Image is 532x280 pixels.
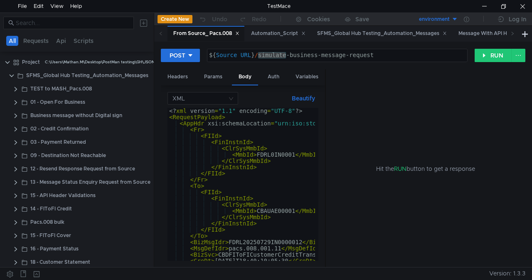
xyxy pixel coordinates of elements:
[400,12,458,26] button: environment
[376,164,475,173] span: Hit the button to get a response
[394,165,406,172] span: RUN
[197,69,229,85] div: Params
[6,36,18,46] button: All
[45,56,199,68] div: C:\Users\Mathan.M\Desktop\PostMan testing\GH\JSON File\TestMace\Project
[251,29,305,38] div: Automation_Script
[30,136,86,148] div: 03 - Payment Returned
[232,69,258,85] div: Body
[30,229,71,242] div: 15 - FIToFI Cover
[192,13,233,25] button: Undo
[475,49,512,62] button: RUN
[252,14,266,24] div: Redo
[212,14,227,24] div: Undo
[30,149,106,162] div: 09 - Destination Not Reachable
[54,36,69,46] button: Api
[30,122,89,135] div: 02 - Credit Confirmation
[261,69,286,85] div: Auth
[419,15,450,23] div: environment
[289,69,325,85] div: Variables
[30,109,122,122] div: Business message without Digital sign
[355,16,369,22] div: Save
[16,18,129,27] input: Search...
[30,162,135,175] div: 12 - Resend Response Request from Source
[288,93,318,103] button: Beautify
[307,14,330,24] div: Cookies
[173,29,239,38] div: From Source_ Pacs.008
[458,29,529,38] div: Message With API Header
[30,216,64,228] div: Pacs.008 bulk
[233,13,272,25] button: Redo
[71,36,96,46] button: Scripts
[26,69,148,82] div: SFMS_Global Hub Testing_Automation_Messages
[170,51,185,60] div: POST
[161,69,195,85] div: Headers
[161,49,200,62] button: POST
[22,56,40,68] div: Project
[30,176,150,188] div: 13 - Message Status Enquiry Request from Source
[489,267,525,280] span: Version: 1.3.3
[21,36,51,46] button: Requests
[30,242,79,255] div: 16 - Payment Status
[30,256,90,268] div: 18 - Customer Statement
[30,82,92,95] div: TEST to MASH_Pacs.008
[30,202,72,215] div: 14 - FIToFI Credit
[30,96,85,108] div: 01 - Open For Business
[509,14,526,24] div: Log In
[317,29,447,38] div: SFMS_Global Hub Testing_Automation_Messages
[158,15,192,23] button: Create New
[30,189,96,202] div: 15 - API Header Validations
